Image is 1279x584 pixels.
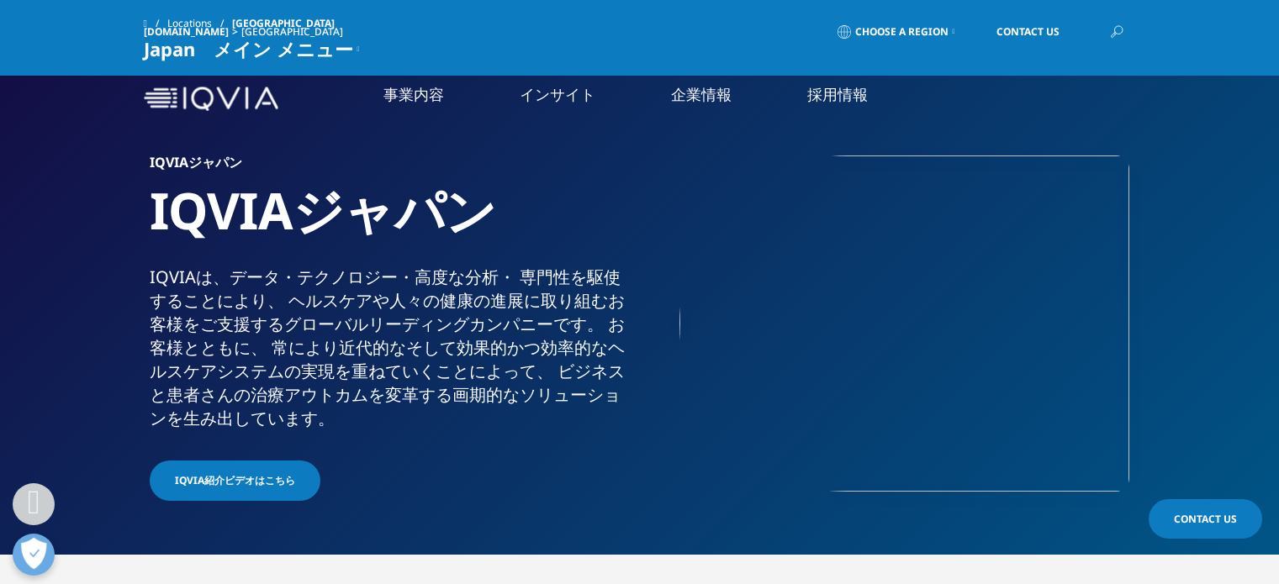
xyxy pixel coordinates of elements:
div: IQVIAは、​データ・​テクノロジー・​高度な​分析・​ 専門性を​駆使する​ことに​より、​ ヘルスケアや​人々の​健康の​進展に​取り組む​お客様を​ご支援​する​グローバル​リーディング... [150,266,633,430]
a: 事業内容 [383,84,444,105]
a: Contact Us [971,13,1085,51]
a: IQVIA紹介ビデオはこちら [150,460,320,501]
a: [DOMAIN_NAME] [144,24,229,39]
span: Choose a Region [855,25,949,39]
span: IQVIA紹介ビデオはこちら [175,473,295,488]
nav: Primary [285,59,1136,139]
div: [GEOGRAPHIC_DATA] [241,25,350,39]
span: Contact Us [1174,512,1237,526]
a: 企業情報 [671,84,732,105]
h1: IQVIAジャパン [150,179,633,266]
h6: IQVIAジャパン [150,155,633,179]
a: 採用情報 [807,84,868,105]
button: 優先設定センターを開く [13,534,55,576]
img: 873_asian-businesspeople-meeting-in-office.jpg [679,155,1129,492]
a: インサイト [520,84,595,105]
span: Contact Us [996,27,1060,37]
a: Contact Us [1149,499,1262,539]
